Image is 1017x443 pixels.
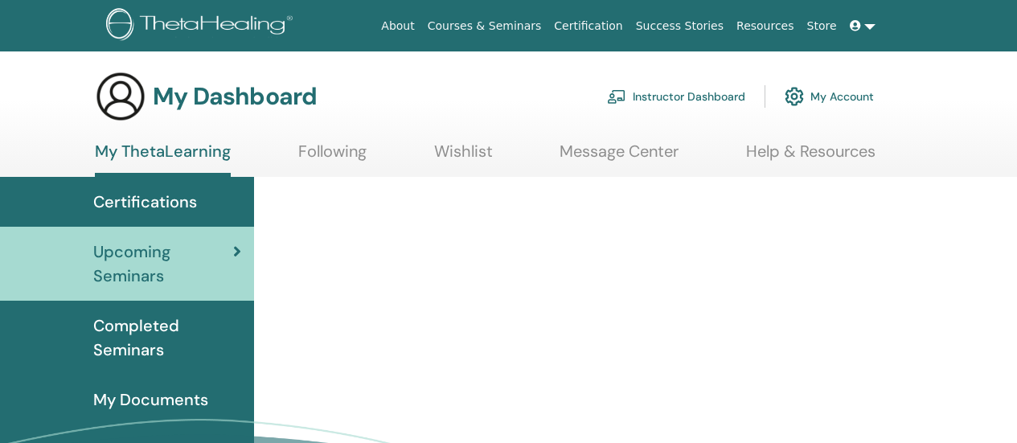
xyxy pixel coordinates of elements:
[93,240,233,288] span: Upcoming Seminars
[560,142,679,173] a: Message Center
[607,79,745,114] a: Instructor Dashboard
[153,82,317,111] h3: My Dashboard
[93,190,197,214] span: Certifications
[421,11,548,41] a: Courses & Seminars
[93,314,241,362] span: Completed Seminars
[298,142,367,173] a: Following
[547,11,629,41] a: Certification
[607,89,626,104] img: chalkboard-teacher.svg
[785,83,804,110] img: cog.svg
[785,79,874,114] a: My Account
[801,11,843,41] a: Store
[93,388,208,412] span: My Documents
[106,8,298,44] img: logo.png
[629,11,730,41] a: Success Stories
[95,71,146,122] img: generic-user-icon.jpg
[375,11,420,41] a: About
[730,11,801,41] a: Resources
[434,142,493,173] a: Wishlist
[746,142,876,173] a: Help & Resources
[95,142,231,177] a: My ThetaLearning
